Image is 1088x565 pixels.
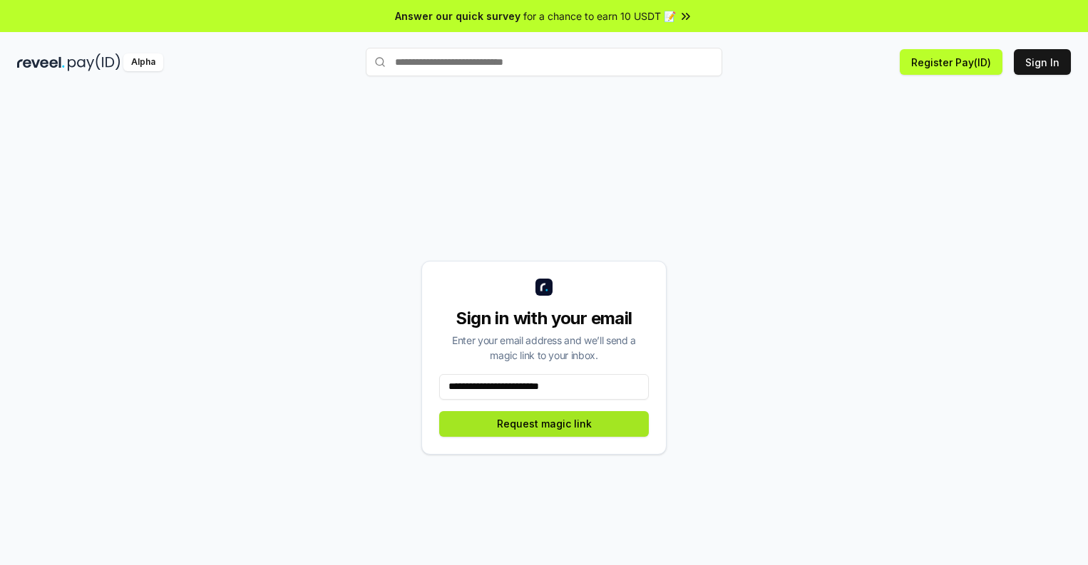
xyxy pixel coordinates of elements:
div: Enter your email address and we’ll send a magic link to your inbox. [439,333,649,363]
img: logo_small [535,279,553,296]
button: Request magic link [439,411,649,437]
div: Sign in with your email [439,307,649,330]
img: pay_id [68,53,120,71]
div: Alpha [123,53,163,71]
button: Register Pay(ID) [900,49,1002,75]
span: for a chance to earn 10 USDT 📝 [523,9,676,24]
button: Sign In [1014,49,1071,75]
img: reveel_dark [17,53,65,71]
span: Answer our quick survey [395,9,520,24]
